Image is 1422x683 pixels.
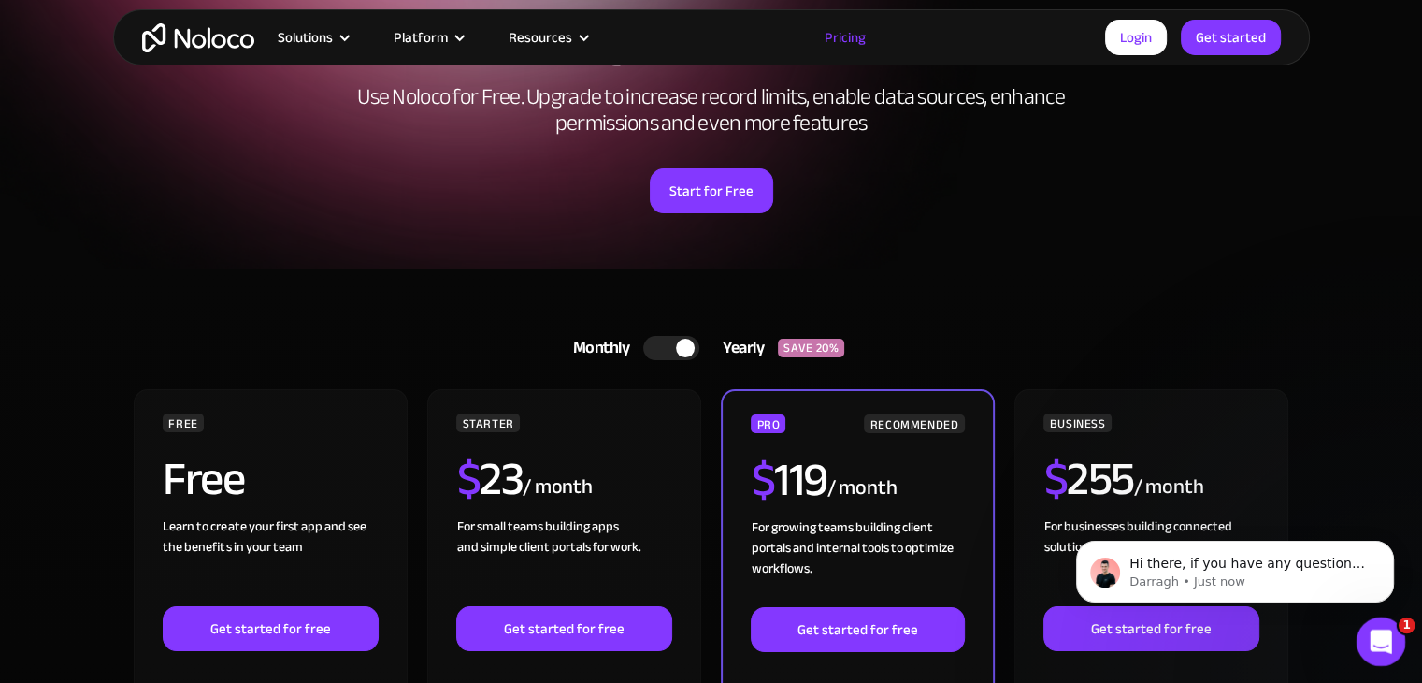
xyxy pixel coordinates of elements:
[1043,414,1111,432] div: BUSINESS
[751,517,964,607] div: For growing teams building client portals and internal tools to optimize workflows.
[1043,516,1258,606] div: For businesses building connected solutions across their organization. ‍
[751,457,826,503] h2: 119
[456,606,671,651] a: Get started for free
[1043,606,1258,651] a: Get started for free
[509,25,572,50] div: Resources
[163,414,204,432] div: FREE
[456,414,519,432] div: STARTER
[338,84,1085,137] h2: Use Noloco for Free. Upgrade to increase record limits, enable data sources, enhance permissions ...
[699,334,778,362] div: Yearly
[523,472,593,502] div: / month
[163,606,378,651] a: Get started for free
[650,168,773,213] a: Start for Free
[394,25,448,50] div: Platform
[456,456,523,502] h2: 23
[1043,456,1133,502] h2: 255
[778,339,844,357] div: SAVE 20%
[1048,501,1422,632] iframe: Intercom notifications message
[1105,20,1167,55] a: Login
[801,25,889,50] a: Pricing
[751,436,774,524] span: $
[456,435,480,523] span: $
[142,23,254,52] a: home
[1181,20,1281,55] a: Get started
[254,25,370,50] div: Solutions
[826,473,897,503] div: / month
[550,334,644,362] div: Monthly
[1399,618,1415,634] span: 1
[278,25,333,50] div: Solutions
[370,25,485,50] div: Platform
[1133,472,1203,502] div: / month
[163,516,378,606] div: Learn to create your first app and see the benefits in your team ‍
[1043,435,1067,523] span: $
[163,456,244,502] h2: Free
[751,414,785,433] div: PRO
[864,414,964,433] div: RECOMMENDED
[485,25,610,50] div: Resources
[1357,618,1406,667] iframe: Intercom live chat
[751,607,964,652] a: Get started for free
[456,516,671,606] div: For small teams building apps and simple client portals for work. ‍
